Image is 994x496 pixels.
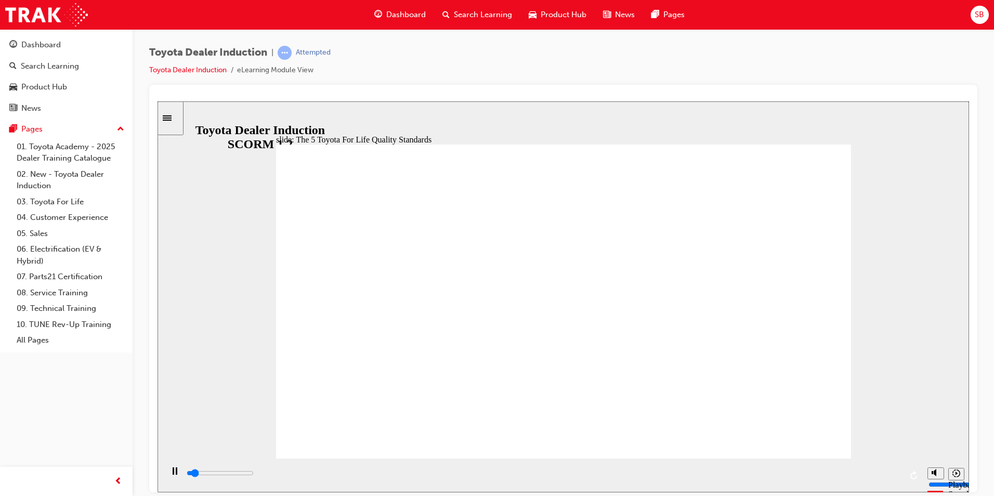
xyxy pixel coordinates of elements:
span: search-icon [9,62,17,71]
a: Toyota Dealer Induction [149,66,227,74]
div: Attempted [296,48,331,58]
a: Product Hub [4,77,128,97]
button: Pause (Ctrl+Alt+P) [5,366,23,383]
a: search-iconSearch Learning [434,4,520,25]
a: 04. Customer Experience [12,210,128,226]
button: Replay (Ctrl+Alt+R) [749,367,765,382]
span: news-icon [603,8,611,21]
span: pages-icon [9,125,17,134]
div: News [21,102,41,114]
input: volume [771,379,838,387]
span: Dashboard [386,9,426,21]
span: SB [975,9,984,21]
div: Product Hub [21,81,67,93]
span: car-icon [9,83,17,92]
button: Pages [4,120,128,139]
span: car-icon [529,8,537,21]
input: slide progress [29,368,96,376]
span: Pages [663,9,685,21]
div: misc controls [765,357,806,391]
span: guage-icon [9,41,17,50]
div: Search Learning [21,60,79,72]
span: search-icon [442,8,450,21]
span: pages-icon [651,8,659,21]
a: 10. TUNE Rev-Up Training [12,317,128,333]
span: News [615,9,635,21]
span: Product Hub [541,9,586,21]
span: up-icon [117,123,124,136]
div: Pages [21,123,43,135]
li: eLearning Module View [237,64,313,76]
a: 07. Parts21 Certification [12,269,128,285]
a: All Pages [12,332,128,348]
img: Trak [5,3,88,27]
button: DashboardSearch LearningProduct HubNews [4,33,128,120]
button: Mute (Ctrl+Alt+M) [770,366,787,378]
div: Playback Speed [791,379,806,398]
a: 08. Service Training [12,285,128,301]
span: prev-icon [114,475,122,488]
a: car-iconProduct Hub [520,4,595,25]
span: news-icon [9,104,17,113]
button: Playback speed [791,367,807,379]
span: guage-icon [374,8,382,21]
button: SB [971,6,989,24]
a: Dashboard [4,35,128,55]
div: Dashboard [21,39,61,51]
a: pages-iconPages [643,4,693,25]
a: news-iconNews [595,4,643,25]
a: guage-iconDashboard [366,4,434,25]
a: 06. Electrification (EV & Hybrid) [12,241,128,269]
div: playback controls [5,357,765,391]
a: News [4,99,128,118]
span: learningRecordVerb_ATTEMPT-icon [278,46,292,60]
a: 02. New - Toyota Dealer Induction [12,166,128,194]
a: 03. Toyota For Life [12,194,128,210]
span: | [271,47,273,59]
a: 09. Technical Training [12,301,128,317]
span: Toyota Dealer Induction [149,47,267,59]
a: 05. Sales [12,226,128,242]
a: 01. Toyota Academy - 2025 Dealer Training Catalogue [12,139,128,166]
span: Search Learning [454,9,512,21]
a: Search Learning [4,57,128,76]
